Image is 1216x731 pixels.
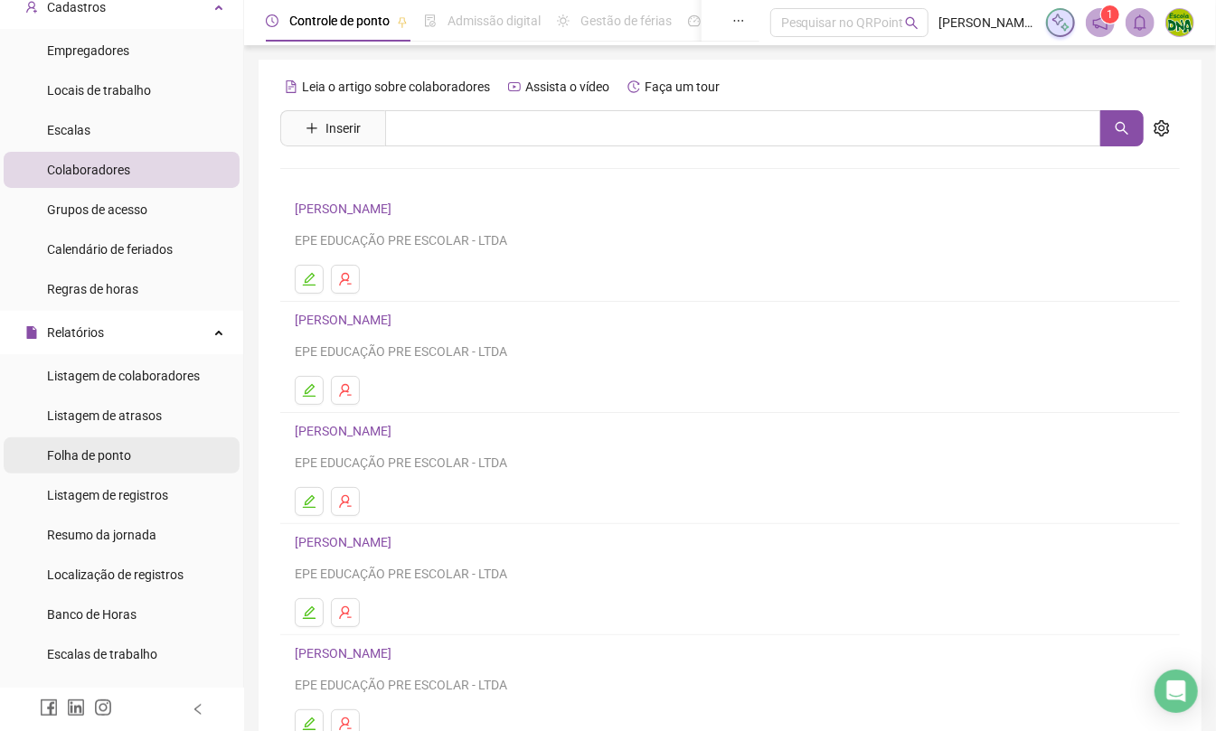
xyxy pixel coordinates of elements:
[302,383,316,398] span: edit
[1108,8,1114,21] span: 1
[448,14,541,28] span: Admissão digital
[1132,14,1148,31] span: bell
[47,448,131,463] span: Folha de ponto
[295,453,1165,473] div: EPE EDUCAÇÃO PRE ESCOLAR - LTDA
[295,535,397,549] a: [PERSON_NAME]
[302,80,490,94] span: Leia o artigo sobre colaboradores
[627,80,640,93] span: history
[1092,14,1108,31] span: notification
[645,80,720,94] span: Faça um tour
[1101,5,1119,23] sup: 1
[47,647,157,661] span: Escalas de trabalho
[939,13,1035,33] span: [PERSON_NAME] - ESCOLA DNA
[338,717,353,731] span: user-delete
[289,14,390,28] span: Controle de ponto
[47,369,200,383] span: Listagem de colaboradores
[47,325,104,340] span: Relatórios
[1051,13,1070,33] img: sparkle-icon.fc2bf0ac1784a2077858766a79e2daf3.svg
[67,698,85,717] span: linkedin
[47,83,151,98] span: Locais de trabalho
[40,698,58,717] span: facebook
[47,43,129,58] span: Empregadores
[94,698,112,717] span: instagram
[47,528,156,542] span: Resumo da jornada
[338,383,353,398] span: user-delete
[47,123,90,137] span: Escalas
[47,408,162,423] span: Listagem de atrasos
[1154,120,1170,136] span: setting
[47,567,184,582] span: Localização de registros
[47,282,138,296] span: Regras de horas
[47,607,137,622] span: Banco de Horas
[47,242,173,257] span: Calendário de feriados
[338,272,353,286] span: user-delete
[508,80,521,93] span: youtube
[47,202,147,217] span: Grupos de acesso
[291,114,375,143] button: Inserir
[295,313,397,327] a: [PERSON_NAME]
[295,646,397,661] a: [PERSON_NAME]
[302,717,316,731] span: edit
[295,564,1165,584] div: EPE EDUCAÇÃO PRE ESCOLAR - LTDA
[285,80,297,93] span: file-text
[295,201,397,216] a: [PERSON_NAME]
[732,14,745,27] span: ellipsis
[295,424,397,438] a: [PERSON_NAME]
[325,118,361,138] span: Inserir
[302,605,316,620] span: edit
[1166,9,1193,36] img: 65556
[338,494,353,509] span: user-delete
[295,230,1165,250] div: EPE EDUCAÇÃO PRE ESCOLAR - LTDA
[192,703,204,716] span: left
[525,80,609,94] span: Assista o vídeo
[295,342,1165,361] div: EPE EDUCAÇÃO PRE ESCOLAR - LTDA
[302,272,316,286] span: edit
[25,1,38,14] span: user-add
[424,14,437,27] span: file-done
[1115,121,1129,136] span: search
[47,488,168,502] span: Listagem de registros
[47,687,183,701] span: Relatório de solicitações
[1155,670,1198,713] div: Open Intercom Messenger
[295,675,1165,695] div: EPE EDUCAÇÃO PRE ESCOLAR - LTDA
[397,16,408,27] span: pushpin
[905,16,919,30] span: search
[302,494,316,509] span: edit
[47,163,130,177] span: Colaboradores
[25,326,38,339] span: file
[338,605,353,620] span: user-delete
[266,14,278,27] span: clock-circle
[306,122,318,135] span: plus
